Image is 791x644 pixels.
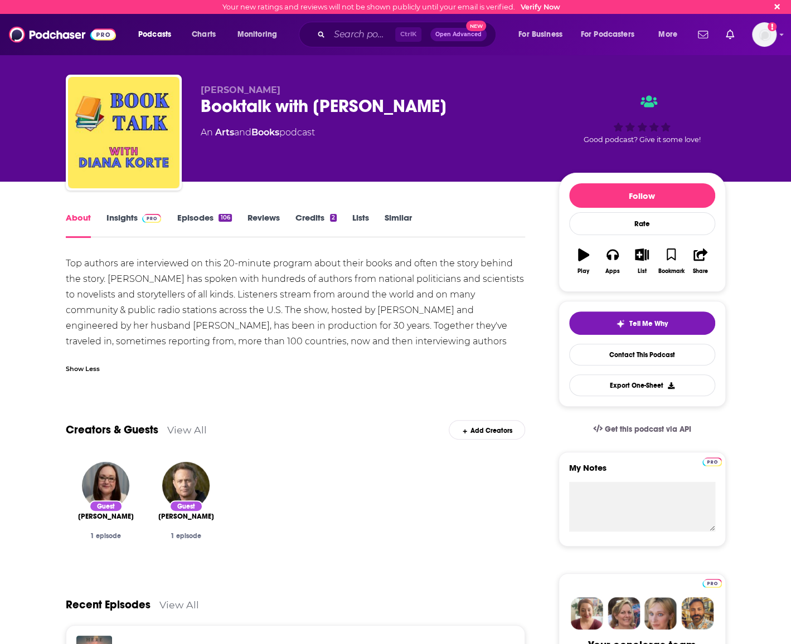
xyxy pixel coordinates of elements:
[681,597,714,630] img: Jon Profile
[658,27,677,42] span: More
[162,462,210,509] img: Paul Holes
[192,27,216,42] span: Charts
[511,26,576,43] button: open menu
[219,214,231,222] div: 106
[395,27,421,42] span: Ctrl K
[435,32,482,37] span: Open Advanced
[629,319,668,328] span: Tell Me Why
[569,183,715,208] button: Follow
[569,344,715,365] a: Contact This Podcast
[158,512,214,521] a: Paul Holes
[702,457,722,466] img: Podchaser Pro
[169,500,203,512] div: Guest
[159,599,199,611] a: View All
[66,423,158,437] a: Creators & Guests
[330,214,337,222] div: 2
[9,24,116,45] img: Podchaser - Follow, Share and Rate Podcasts
[215,127,234,138] a: Arts
[702,579,722,588] img: Podchaser Pro
[155,532,217,540] div: 1 episode
[578,268,589,275] div: Play
[752,22,777,47] span: Logged in as carlosrosario
[651,26,691,43] button: open menu
[574,26,651,43] button: open menu
[569,311,715,335] button: tell me why sparkleTell Me Why
[82,462,129,509] img: Amanda Jones
[721,25,739,44] a: Show notifications dropdown
[657,241,686,281] button: Bookmark
[142,214,162,223] img: Podchaser Pro
[66,212,91,238] a: About
[309,22,507,47] div: Search podcasts, credits, & more...
[201,126,315,139] div: An podcast
[581,27,634,42] span: For Podcasters
[569,462,715,482] label: My Notes
[230,26,292,43] button: open menu
[584,135,701,144] span: Good podcast? Give it some love!
[177,212,231,238] a: Episodes106
[66,256,526,365] div: Top authors are interviewed on this 20-minute program about their books and often the story behin...
[167,424,207,436] a: View All
[702,456,722,466] a: Pro website
[248,212,280,238] a: Reviews
[106,212,162,238] a: InsightsPodchaser Pro
[352,212,369,238] a: Lists
[752,22,777,47] img: User Profile
[130,26,186,43] button: open menu
[686,241,715,281] button: Share
[75,532,137,540] div: 1 episode
[234,127,251,138] span: and
[158,512,214,521] span: [PERSON_NAME]
[385,212,412,238] a: Similar
[466,21,486,31] span: New
[78,512,134,521] span: [PERSON_NAME]
[66,598,151,612] a: Recent Episodes
[569,374,715,396] button: Export One-Sheet
[693,25,712,44] a: Show notifications dropdown
[430,28,487,41] button: Open AdvancedNew
[222,3,560,11] div: Your new ratings and reviews will not be shown publicly until your email is verified.
[569,212,715,235] div: Rate
[201,85,280,95] span: [PERSON_NAME]
[627,241,656,281] button: List
[658,268,684,275] div: Bookmark
[559,85,726,154] div: Good podcast? Give it some love!
[605,268,620,275] div: Apps
[89,500,123,512] div: Guest
[329,26,395,43] input: Search podcasts, credits, & more...
[78,512,134,521] a: Amanda Jones
[518,27,562,42] span: For Business
[598,241,627,281] button: Apps
[604,425,691,434] span: Get this podcast via API
[768,22,777,31] svg: Email not verified
[68,77,179,188] img: Booktalk with Diana Korte
[571,597,603,630] img: Sydney Profile
[237,27,277,42] span: Monitoring
[693,268,708,275] div: Share
[616,319,625,328] img: tell me why sparkle
[521,3,560,11] a: Verify Now
[569,241,598,281] button: Play
[295,212,337,238] a: Credits2
[702,577,722,588] a: Pro website
[752,22,777,47] button: Show profile menu
[584,416,700,443] a: Get this podcast via API
[449,420,525,440] div: Add Creators
[185,26,222,43] a: Charts
[138,27,171,42] span: Podcasts
[644,597,677,630] img: Jules Profile
[251,127,279,138] a: Books
[608,597,640,630] img: Barbara Profile
[638,268,647,275] div: List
